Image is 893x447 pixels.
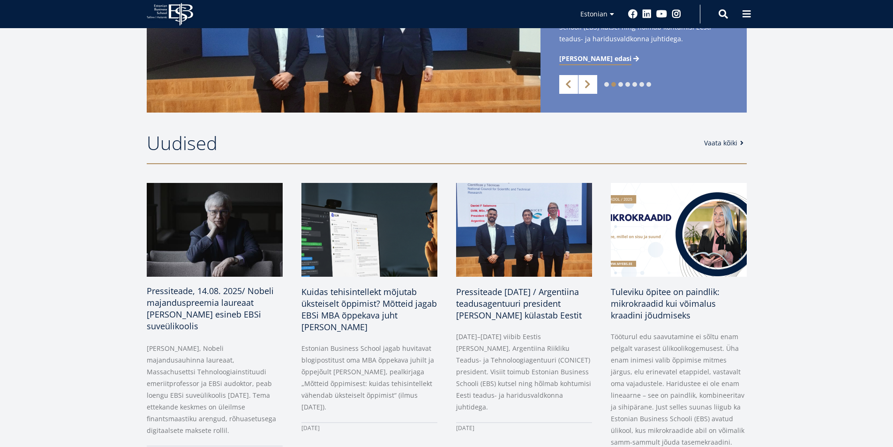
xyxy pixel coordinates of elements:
[578,75,597,94] a: Next
[611,82,616,87] a: 2
[147,285,274,332] span: Pressiteade, 14.08. 2025/ Nobeli majanduspreemia laureaat [PERSON_NAME] esineb EBSi suveülikoolis
[301,183,437,277] img: a
[646,82,651,87] a: 7
[604,82,609,87] a: 1
[301,342,437,413] p: Estonian Business School jagab huvitavat blogipostitust oma MBA õppekava juhilt ja õppejõult [PER...
[559,54,631,63] span: [PERSON_NAME] edasi
[559,75,578,94] a: Previous
[625,82,630,87] a: 4
[656,9,667,19] a: Youtube
[639,82,644,87] a: 6
[456,422,592,434] div: [DATE]
[704,138,747,148] a: Vaata kõiki
[611,183,747,277] img: a
[456,331,592,413] p: [DATE]–[DATE] viibib Eestis [PERSON_NAME], Argentiina Riikliku Teadus- ja Tehnoloogiagentuuri (CO...
[456,286,582,321] span: Pressiteade [DATE] / Argentiina teadusagentuuri president [PERSON_NAME] külastab Eestit
[628,9,638,19] a: Facebook
[456,183,592,277] img: OG: IMAGE Daniel Salamone visit
[147,131,695,155] h2: Uudised
[618,82,623,87] a: 3
[611,286,720,321] span: Tuleviku õpitee on paindlik: mikrokraadid kui võimalus kraadini jõudmiseks
[559,54,641,63] a: [PERSON_NAME] edasi
[632,82,637,87] a: 5
[301,422,437,434] div: [DATE]
[642,9,652,19] a: Linkedin
[301,286,437,333] span: Kuidas tehisintellekt mõjutab üksteiselt õppimist? Mõtteid jagab EBSi MBA õppekava juht [PERSON_N...
[143,181,286,279] img: a
[147,342,283,436] p: [PERSON_NAME], Nobeli majandusauhinna laureaat, Massachusettsi Tehnoloogiainstituudi emeriitprofe...
[672,9,681,19] a: Instagram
